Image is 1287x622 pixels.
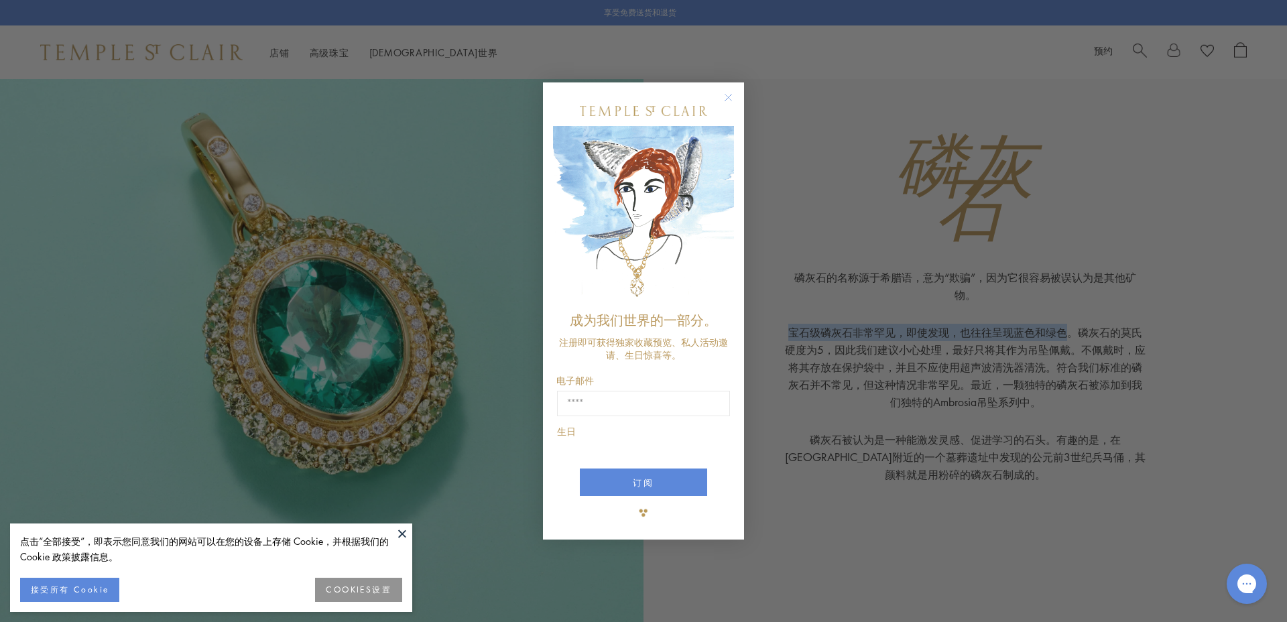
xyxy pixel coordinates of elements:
font: 订阅 [633,476,654,489]
button: 关闭对话框 [727,96,743,113]
button: 订阅 [580,469,707,496]
font: 点击“全部接受”，即表示您同意我们的网站可以在您的设备上存储 Cookie，并根据我们的 Cookie 政策披露信息。 [20,534,389,563]
font: 成为我们世界的一部分。 [570,313,717,328]
font: 注册即可获得独家收藏预览、私人活动邀请、生日惊喜等。 [559,336,728,361]
font: 电子邮件 [556,376,594,386]
font: 生日 [557,427,576,437]
button: 接受所有 Cookie [20,578,119,602]
font: 接受所有 Cookie [31,584,109,595]
img: 圣克莱尔寺 [580,106,707,116]
button: COOKIES设置 [315,578,402,602]
font: COOKIES设置 [326,584,391,595]
img: TSC [630,499,657,526]
img: c4a9eb12-d91a-4d4a-8ee0-386386f4f338.jpeg [553,126,734,305]
input: 电子邮件 [557,391,730,416]
iframe: Gorgias 实时聊天信使 [1220,559,1274,609]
